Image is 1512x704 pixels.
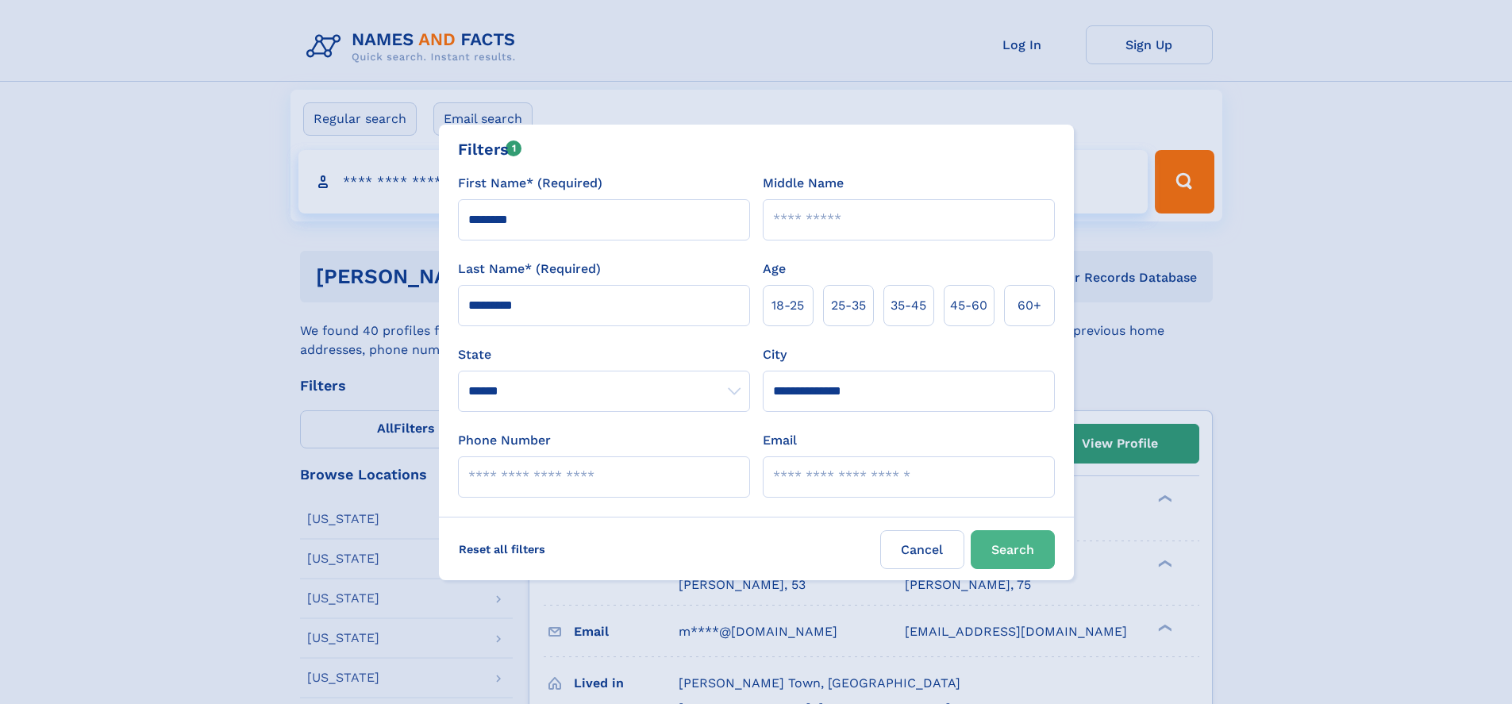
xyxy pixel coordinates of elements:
[458,345,750,364] label: State
[763,174,844,193] label: Middle Name
[763,431,797,450] label: Email
[458,260,601,279] label: Last Name* (Required)
[763,345,787,364] label: City
[448,530,556,568] label: Reset all filters
[1018,296,1041,315] span: 60+
[763,260,786,279] label: Age
[891,296,926,315] span: 35‑45
[771,296,804,315] span: 18‑25
[458,431,551,450] label: Phone Number
[458,137,522,161] div: Filters
[880,530,964,569] label: Cancel
[831,296,866,315] span: 25‑35
[971,530,1055,569] button: Search
[458,174,602,193] label: First Name* (Required)
[950,296,987,315] span: 45‑60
